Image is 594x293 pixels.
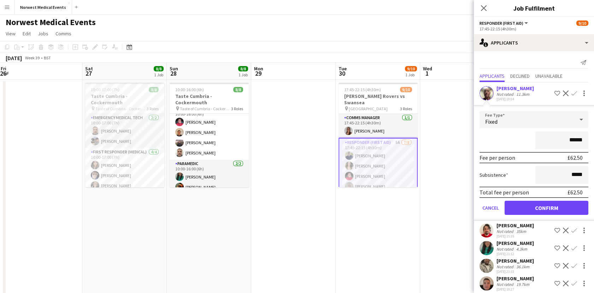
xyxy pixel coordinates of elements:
[180,106,231,111] span: Taste of Cumbria - Cockermouth
[515,246,529,252] div: 4.3km
[496,85,534,92] div: [PERSON_NAME]
[349,106,388,111] span: [GEOGRAPHIC_DATA]
[496,234,534,239] div: [DATE] 15:35
[496,240,534,246] div: [PERSON_NAME]
[496,222,534,229] div: [PERSON_NAME]
[154,72,163,77] div: 1 Job
[515,92,531,97] div: 11.3km
[23,30,31,37] span: Edit
[480,26,588,31] div: 17:45-22:15 (4h30m)
[496,92,515,97] div: Not rated
[337,69,347,77] span: 30
[6,54,22,61] div: [DATE]
[339,93,418,106] h3: [PERSON_NAME] Rovers vs Swansea
[85,65,93,72] span: Sat
[496,252,534,256] div: [DATE] 21:12
[496,258,534,264] div: [PERSON_NAME]
[170,65,178,72] span: Sun
[253,69,263,77] span: 29
[480,201,502,215] button: Cancel
[91,87,119,92] span: 10:00-17:00 (7h)
[505,201,588,215] button: Confirm
[239,72,248,77] div: 1 Job
[480,20,523,26] span: Responder (First Aid)
[423,65,432,72] span: Wed
[400,106,412,111] span: 3 Roles
[35,29,51,38] a: Jobs
[496,269,534,274] div: [DATE] 23:33
[85,93,164,106] h3: Taste Cumbria - Cockermouth
[149,87,159,92] span: 8/8
[510,74,530,78] span: Declined
[44,55,51,60] div: BST
[485,118,498,125] span: Fixed
[169,69,178,77] span: 28
[85,114,164,148] app-card-role: Emergency Medical Tech2/210:00-17:00 (7h)[PERSON_NAME][PERSON_NAME]
[576,20,588,26] span: 9/10
[38,30,48,37] span: Jobs
[170,105,249,160] app-card-role: First Responder (Medical)4/410:00-16:00 (6h)[PERSON_NAME][PERSON_NAME][PERSON_NAME][PERSON_NAME]
[339,83,418,187] app-job-card: 17:45-22:15 (4h30m)9/10[PERSON_NAME] Rovers vs Swansea [GEOGRAPHIC_DATA]3 RolesComms Manager1/117...
[175,87,204,92] span: 10:00-16:00 (6h)
[496,287,534,292] div: [DATE] 19:27
[405,72,417,77] div: 1 Job
[480,20,529,26] button: Responder (First Aid)
[344,87,381,92] span: 17:45-22:15 (4h30m)
[170,93,249,106] h3: Taste Cumbria - Cockermouth
[6,17,96,28] h1: Norwest Medical Events
[23,55,41,60] span: Week 39
[170,83,249,187] app-job-card: 10:00-16:00 (6h)8/8Taste Cumbria - Cockermouth Taste of Cumbria - Cockermouth3 Roles[PERSON_NAME]...
[233,87,243,92] span: 8/8
[400,87,412,92] span: 9/10
[339,138,418,235] app-card-role: Responder (First Aid)5A7/817:45-22:15 (4h30m)[PERSON_NAME][PERSON_NAME][PERSON_NAME][PERSON_NAME]
[515,282,531,287] div: 19.7km
[496,264,515,269] div: Not rated
[474,4,594,13] h3: Job Fulfilment
[496,229,515,234] div: Not rated
[496,97,534,101] div: [DATE] 19:04
[480,74,505,78] span: Applicants
[170,160,249,194] app-card-role: Paramedic2/210:00-16:00 (6h)[PERSON_NAME][PERSON_NAME]
[422,69,432,77] span: 1
[405,66,417,71] span: 9/10
[339,114,418,138] app-card-role: Comms Manager1/117:45-22:15 (4h30m)[PERSON_NAME]
[480,172,508,178] label: Subsistence
[480,154,515,161] div: Fee per person
[85,148,164,203] app-card-role: First Responder (Medical)4/410:00-17:00 (7h)[PERSON_NAME][PERSON_NAME][PERSON_NAME]
[154,66,164,71] span: 8/8
[480,189,529,196] div: Total fee per person
[231,106,243,111] span: 3 Roles
[496,246,515,252] div: Not rated
[515,264,531,269] div: 36.1km
[535,74,563,78] span: Unavailable
[496,282,515,287] div: Not rated
[147,106,159,111] span: 3 Roles
[53,29,74,38] a: Comms
[84,69,93,77] span: 27
[567,189,583,196] div: £62.50
[238,66,248,71] span: 8/8
[55,30,71,37] span: Comms
[85,83,164,187] app-job-card: 10:00-17:00 (7h)8/8Taste Cumbria - Cockermouth Taste of Cumbria - Cockermouth3 RolesEmergency Med...
[254,65,263,72] span: Mon
[515,229,528,234] div: 35km
[14,0,72,14] button: Norwest Medical Events
[20,29,34,38] a: Edit
[339,65,347,72] span: Tue
[474,34,594,51] div: Applicants
[567,154,583,161] div: £62.50
[496,275,534,282] div: [PERSON_NAME]
[6,30,16,37] span: View
[3,29,18,38] a: View
[95,106,147,111] span: Taste of Cumbria - Cockermouth
[1,65,6,72] span: Fri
